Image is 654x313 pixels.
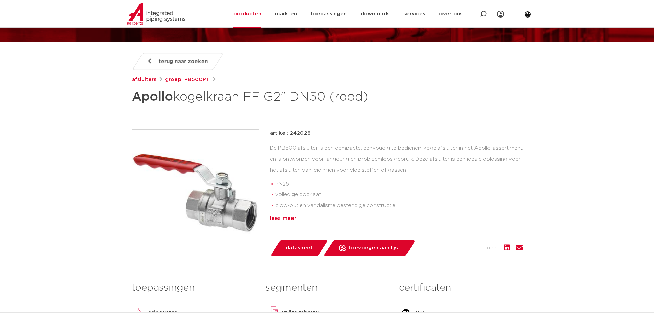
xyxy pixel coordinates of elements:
li: PN25 [275,179,523,190]
strong: Apollo [132,91,173,103]
span: deel: [487,244,498,252]
h3: segmenten [265,281,389,295]
h3: certificaten [399,281,522,295]
span: toevoegen aan lijst [348,243,400,254]
li: pTFE zittingen [275,211,523,222]
a: datasheet [270,240,328,256]
h3: toepassingen [132,281,255,295]
div: De PB500 afsluiter is een compacte, eenvoudig te bedienen, kogelafsluiter in het Apollo-assortime... [270,143,523,212]
a: afsluiters [132,76,157,84]
h1: kogelkraan FF G2" DN50 (rood) [132,87,390,107]
a: terug naar zoeken [131,53,223,70]
div: lees meer [270,214,523,223]
img: Product Image for Apollo kogelkraan FF G2" DN50 (rood) [132,130,259,256]
li: volledige doorlaat [275,189,523,200]
span: datasheet [286,243,313,254]
li: blow-out en vandalisme bestendige constructie [275,200,523,211]
p: artikel: 242028 [270,129,311,137]
a: groep: PB500PT [165,76,210,84]
span: terug naar zoeken [159,56,208,67]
